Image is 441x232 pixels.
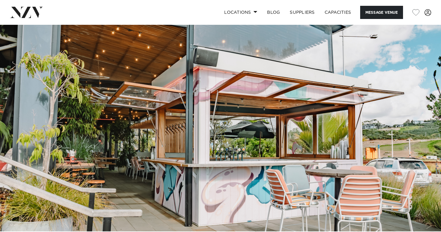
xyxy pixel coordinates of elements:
a: BLOG [262,6,285,19]
a: Locations [219,6,262,19]
a: SUPPLIERS [285,6,319,19]
a: Capacities [320,6,356,19]
button: Message Venue [360,6,403,19]
img: nzv-logo.png [10,7,43,18]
